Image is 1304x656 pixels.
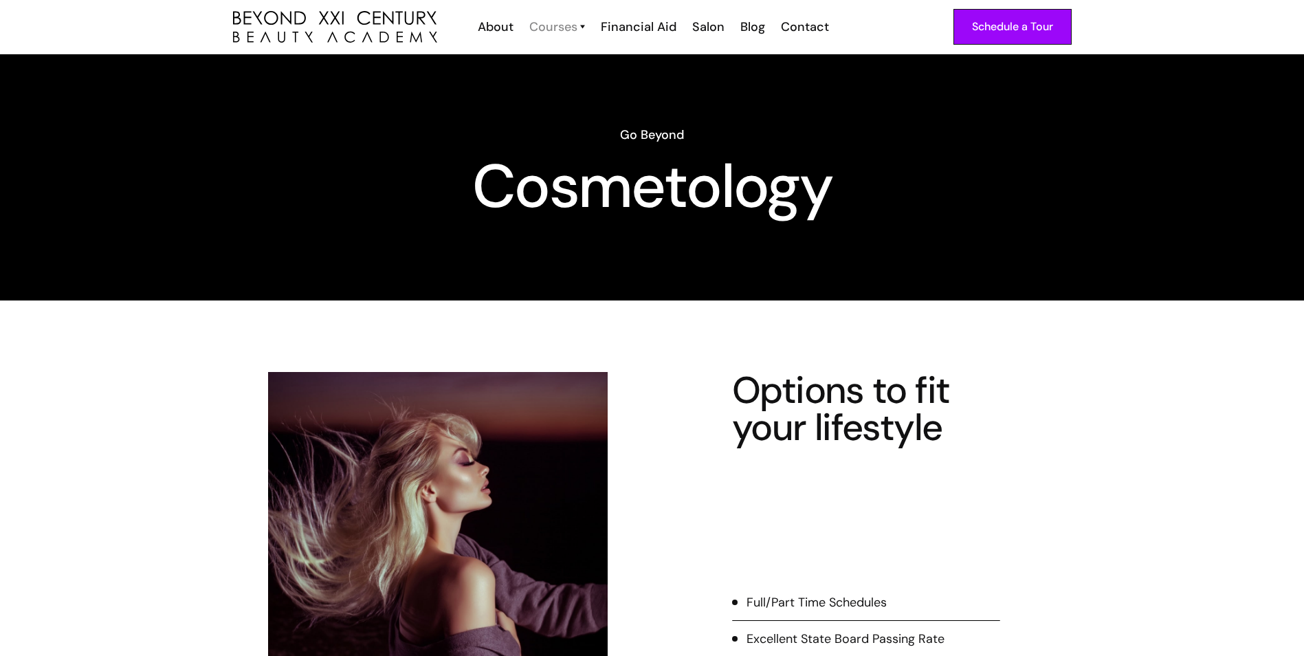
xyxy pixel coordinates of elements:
[747,593,887,611] div: Full/Part Time Schedules
[529,18,585,36] a: Courses
[233,11,437,43] img: beyond 21st century beauty academy logo
[469,18,520,36] a: About
[772,18,836,36] a: Contact
[692,18,725,36] div: Salon
[592,18,683,36] a: Financial Aid
[731,18,772,36] a: Blog
[747,630,944,648] div: Excellent State Board Passing Rate
[740,18,765,36] div: Blog
[233,11,437,43] a: home
[601,18,676,36] div: Financial Aid
[233,126,1072,144] h6: Go Beyond
[732,372,1000,446] h4: Options to fit your lifestyle
[683,18,731,36] a: Salon
[972,18,1053,36] div: Schedule a Tour
[529,18,577,36] div: Courses
[953,9,1072,45] a: Schedule a Tour
[781,18,829,36] div: Contact
[478,18,513,36] div: About
[233,162,1072,211] h1: Cosmetology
